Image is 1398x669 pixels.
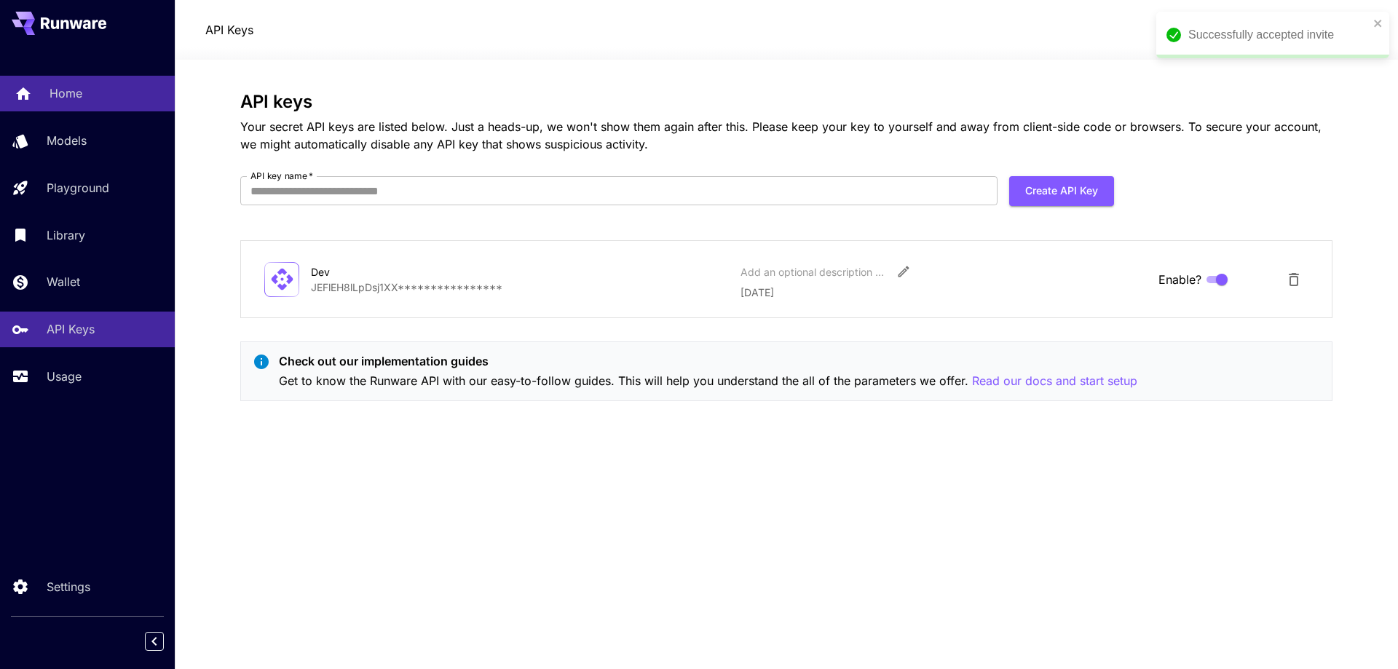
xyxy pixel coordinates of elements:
[1158,271,1201,288] span: Enable?
[279,352,1137,370] p: Check out our implementation guides
[240,92,1332,112] h3: API keys
[1009,176,1114,206] button: Create API Key
[279,372,1137,390] p: Get to know the Runware API with our easy-to-follow guides. This will help you understand the all...
[972,372,1137,390] button: Read our docs and start setup
[1373,17,1383,29] button: close
[1279,265,1308,294] button: Delete API Key
[47,368,82,385] p: Usage
[1188,26,1369,44] div: Successfully accepted invite
[250,170,313,182] label: API key name
[47,226,85,244] p: Library
[890,258,917,285] button: Edit
[741,285,1147,300] p: [DATE]
[50,84,82,102] p: Home
[741,264,886,280] div: Add an optional description or comment
[47,578,90,595] p: Settings
[205,21,253,39] a: API Keys
[240,118,1332,153] p: Your secret API keys are listed below. Just a heads-up, we won't show them again after this. Plea...
[145,632,164,651] button: Collapse sidebar
[47,132,87,149] p: Models
[156,628,175,654] div: Collapse sidebar
[47,320,95,338] p: API Keys
[311,264,457,280] div: Dev
[205,21,253,39] nav: breadcrumb
[47,179,109,197] p: Playground
[47,273,80,290] p: Wallet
